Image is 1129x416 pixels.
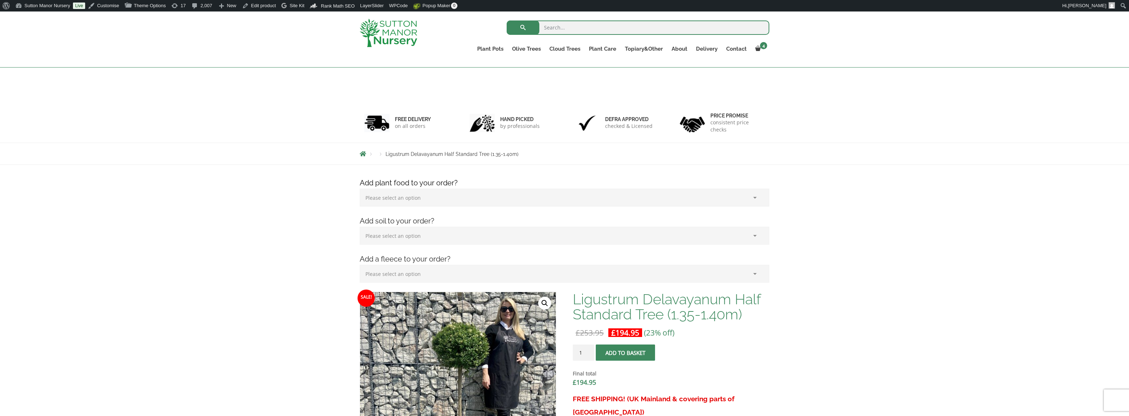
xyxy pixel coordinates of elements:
bdi: 253.95 [576,328,604,338]
h6: FREE DELIVERY [395,116,431,123]
span: £ [576,328,580,338]
h6: Defra approved [605,116,653,123]
h4: Add soil to your order? [354,216,775,227]
a: Plant Care [585,44,621,54]
h4: Add plant food to your order? [354,177,775,189]
p: checked & Licensed [605,123,653,130]
dt: Final total [573,369,769,378]
p: on all orders [395,123,431,130]
span: Sale! [358,290,375,307]
h6: Price promise [710,112,765,119]
a: Live [73,3,85,9]
span: £ [573,378,576,387]
a: Olive Trees [508,44,545,54]
a: Delivery [692,44,722,54]
img: 2.jpg [470,114,495,132]
a: Cloud Trees [545,44,585,54]
button: Add to basket [596,345,655,361]
span: 4 [760,42,767,49]
a: About [667,44,692,54]
a: Plant Pots [473,44,508,54]
bdi: 194.95 [573,378,596,387]
img: 3.jpg [575,114,600,132]
input: Product quantity [573,345,594,361]
a: Contact [722,44,751,54]
img: 4.jpg [680,112,705,134]
a: View full-screen image gallery [538,297,551,310]
p: consistent price checks [710,119,765,133]
img: 1.jpg [364,114,390,132]
a: Topiary&Other [621,44,667,54]
a: 4 [751,44,769,54]
input: Search... [507,20,769,35]
span: 0 [451,3,457,9]
span: Site Kit [290,3,304,8]
span: Rank Math SEO [321,3,355,9]
img: logo [360,19,417,47]
span: Ligustrum Delavayanum Half Standard Tree (1.35-1.40m) [386,151,519,157]
nav: Breadcrumbs [360,151,769,157]
span: [PERSON_NAME] [1068,3,1106,8]
bdi: 194.95 [611,328,639,338]
h1: Ligustrum Delavayanum Half Standard Tree (1.35-1.40m) [573,292,769,322]
h4: Add a fleece to your order? [354,254,775,265]
h6: hand picked [500,116,540,123]
span: (23% off) [644,328,674,338]
p: by professionals [500,123,540,130]
span: £ [611,328,616,338]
